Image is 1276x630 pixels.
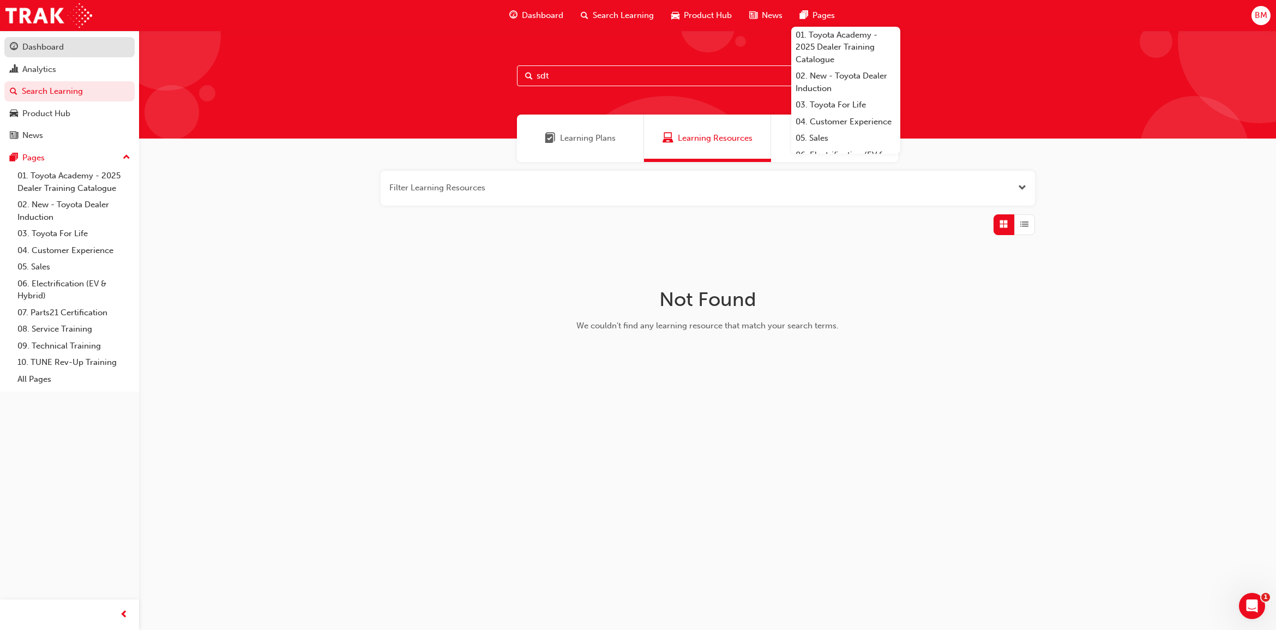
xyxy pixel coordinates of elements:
[581,9,588,22] span: search-icon
[791,68,900,97] a: 02. New - Toyota Dealer Induction
[13,275,135,304] a: 06. Electrification (EV & Hybrid)
[13,321,135,338] a: 08. Service Training
[791,130,900,147] a: 05. Sales
[10,153,18,163] span: pages-icon
[4,148,135,168] button: Pages
[4,81,135,101] a: Search Learning
[644,115,771,162] a: Learning ResourcesLearning Resources
[812,9,835,22] span: Pages
[525,70,533,82] span: Search
[517,115,644,162] a: Learning PlansLearning Plans
[4,35,135,148] button: DashboardAnalyticsSearch LearningProduct HubNews
[791,113,900,130] a: 04. Customer Experience
[517,65,899,86] input: Search...
[509,9,517,22] span: guage-icon
[771,115,898,162] a: SessionsSessions
[13,242,135,259] a: 04. Customer Experience
[10,109,18,119] span: car-icon
[4,59,135,80] a: Analytics
[1251,6,1271,25] button: BM
[13,167,135,196] a: 01. Toyota Academy - 2025 Dealer Training Catalogue
[10,65,18,75] span: chart-icon
[663,4,741,27] a: car-iconProduct Hub
[1020,218,1028,231] span: List
[791,97,900,113] a: 03. Toyota For Life
[593,9,654,22] span: Search Learning
[560,132,616,145] span: Learning Plans
[10,131,18,141] span: news-icon
[791,27,900,68] a: 01. Toyota Academy - 2025 Dealer Training Catalogue
[501,4,572,27] a: guage-iconDashboard
[13,371,135,388] a: All Pages
[13,225,135,242] a: 03. Toyota For Life
[572,4,663,27] a: search-iconSearch Learning
[800,9,808,22] span: pages-icon
[678,132,753,145] span: Learning Resources
[22,63,56,76] div: Analytics
[671,9,679,22] span: car-icon
[13,196,135,225] a: 02. New - Toyota Dealer Induction
[13,338,135,355] a: 09. Technical Training
[1000,218,1008,231] span: Grid
[522,9,563,22] span: Dashboard
[13,304,135,321] a: 07. Parts21 Certification
[741,4,791,27] a: news-iconNews
[1255,9,1267,22] span: BM
[684,9,732,22] span: Product Hub
[4,125,135,146] a: News
[545,132,556,145] span: Learning Plans
[22,107,70,120] div: Product Hub
[120,608,128,622] span: prev-icon
[10,43,18,52] span: guage-icon
[22,41,64,53] div: Dashboard
[13,354,135,371] a: 10. TUNE Rev-Up Training
[791,4,844,27] a: pages-iconPages
[22,152,45,164] div: Pages
[535,287,881,311] h1: Not Found
[13,259,135,275] a: 05. Sales
[1018,182,1026,194] button: Open the filter
[1261,593,1270,602] span: 1
[535,320,881,332] div: We couldn't find any learning resource that match your search terms.
[123,151,130,165] span: up-icon
[762,9,783,22] span: News
[4,37,135,57] a: Dashboard
[749,9,757,22] span: news-icon
[5,3,92,28] img: Trak
[22,129,43,142] div: News
[1239,593,1265,619] iframe: Intercom live chat
[4,104,135,124] a: Product Hub
[791,147,900,176] a: 06. Electrification (EV & Hybrid)
[10,87,17,97] span: search-icon
[663,132,673,145] span: Learning Resources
